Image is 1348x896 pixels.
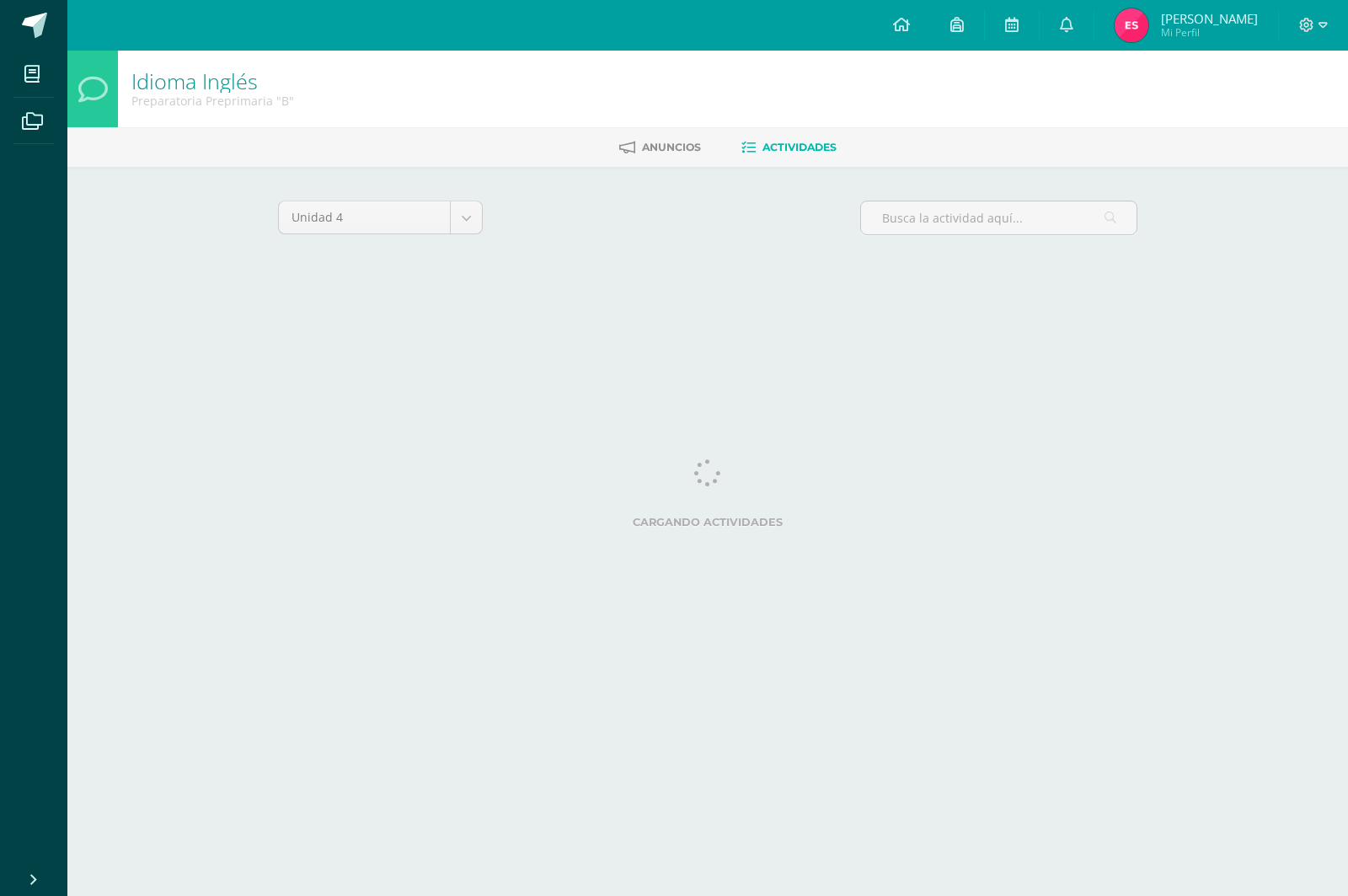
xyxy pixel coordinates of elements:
span: [PERSON_NAME] [1161,10,1258,27]
img: ee2082c5c0aa0e03bf6f99ed2d369f87.png [1115,8,1148,42]
span: Actividades [762,141,837,153]
div: Preparatoria Preprimaria 'B' [131,93,294,109]
span: Anuncios [642,141,701,153]
h1: Idioma Inglés [131,69,294,93]
a: Actividades [741,134,837,161]
label: Cargando actividades [278,516,1137,528]
input: Busca la actividad aquí... [861,201,1137,234]
a: Anuncios [619,134,701,161]
a: Idioma Inglés [131,67,258,95]
span: Unidad 4 [292,201,437,233]
a: Unidad 4 [279,201,482,233]
span: Mi Perfil [1161,25,1258,40]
